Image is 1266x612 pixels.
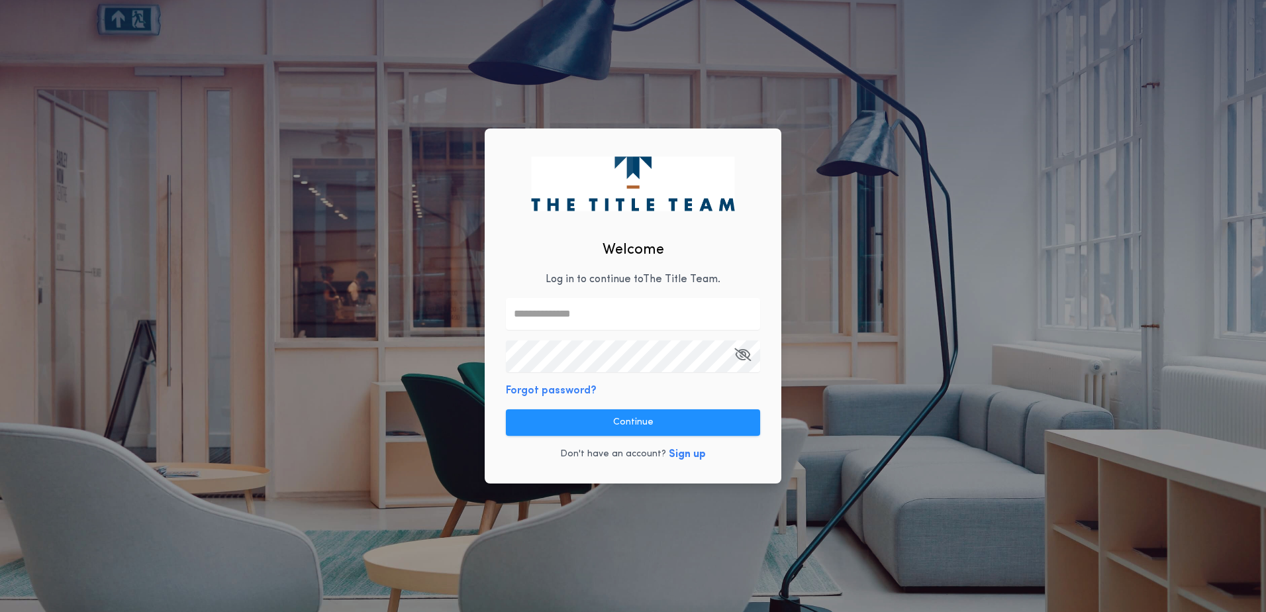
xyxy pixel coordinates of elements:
[603,239,664,261] h2: Welcome
[560,448,666,461] p: Don't have an account?
[506,409,760,436] button: Continue
[531,156,734,211] img: logo
[669,446,706,462] button: Sign up
[546,272,720,287] p: Log in to continue to The Title Team .
[506,383,597,399] button: Forgot password?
